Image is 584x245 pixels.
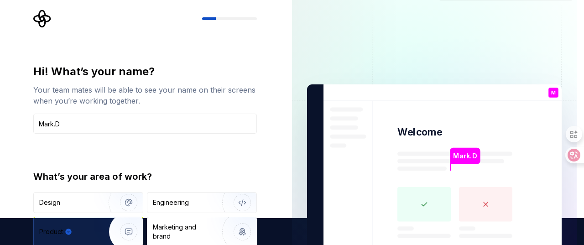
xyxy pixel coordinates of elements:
[153,223,214,241] div: Marketing and brand
[39,227,63,236] div: Product
[551,90,556,95] p: M
[153,198,189,207] div: Engineering
[33,64,257,79] div: Hi! What’s your name?
[33,10,52,28] svg: Supernova Logo
[33,84,257,106] div: Your team mates will be able to see your name on their screens when you’re working together.
[453,151,477,161] p: Mark.D
[39,198,60,207] div: Design
[397,125,442,139] p: Welcome
[33,114,257,134] input: Han Solo
[33,170,257,183] div: What’s your area of work?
